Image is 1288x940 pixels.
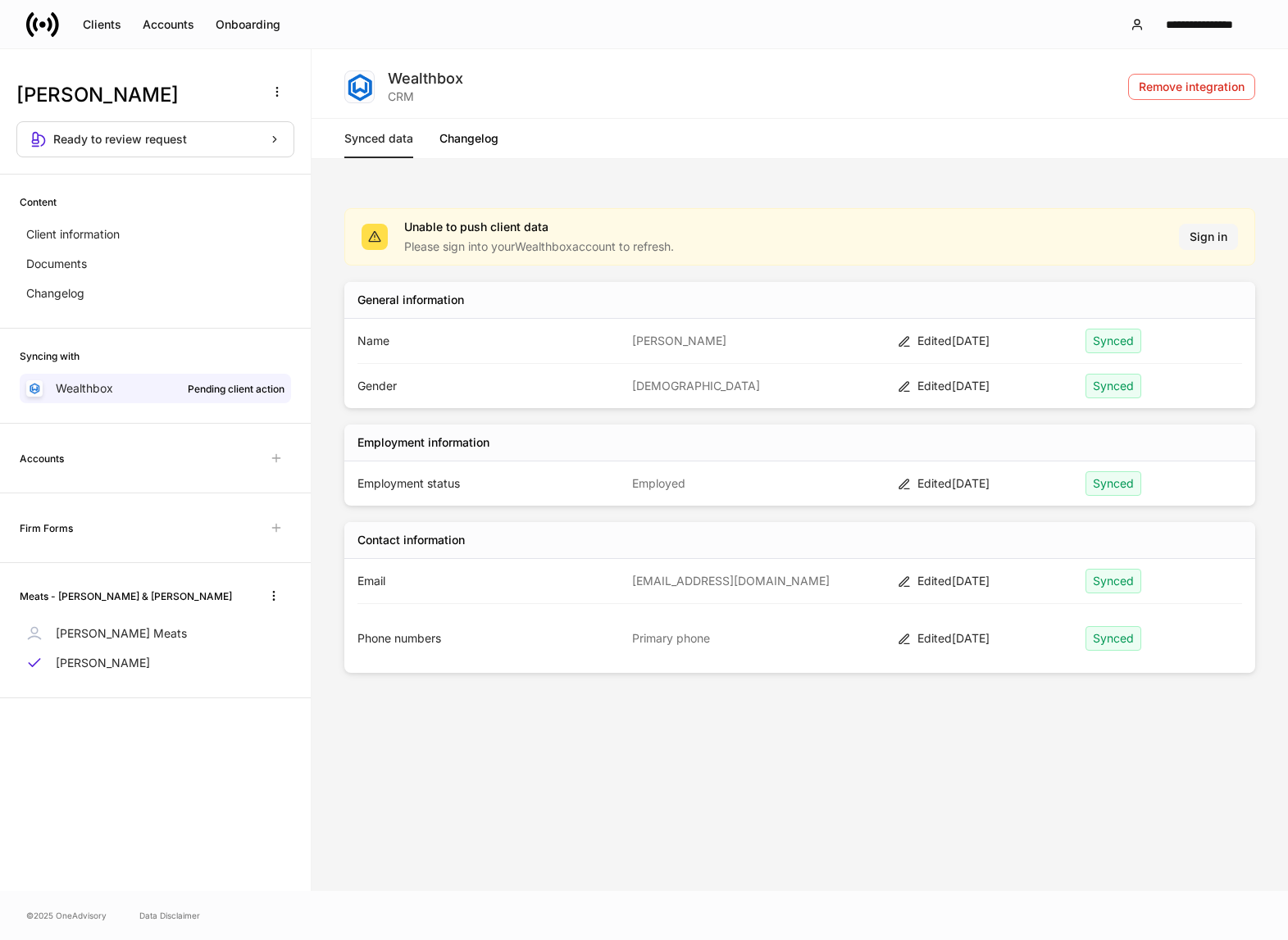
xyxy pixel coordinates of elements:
[632,630,875,647] div: Primary phone
[1085,471,1141,496] div: Synced
[1190,231,1227,243] div: Sign in
[357,532,465,548] div: Contact information
[917,630,1072,647] div: Edited [DATE]
[357,292,464,308] div: General information
[72,11,132,38] button: Clients
[344,119,413,158] a: Synced data
[404,238,674,255] p: Please sign into your Wealthbox account to refresh.
[357,378,619,394] p: Gender
[20,194,57,210] h6: Content
[632,573,885,589] p: [EMAIL_ADDRESS][DOMAIN_NAME]
[16,121,294,157] button: Ready to review request
[388,89,466,105] div: CRM
[1085,626,1141,651] div: Synced
[26,909,107,922] span: © 2025 OneAdvisory
[917,378,1072,394] div: Edited [DATE]
[143,19,194,30] div: Accounts
[139,909,200,922] a: Data Disclaimer
[20,648,291,678] a: [PERSON_NAME]
[26,256,87,272] p: Documents
[357,333,619,349] p: Name
[357,573,619,589] p: Email
[1139,81,1245,93] div: Remove integration
[20,220,291,249] a: Client information
[20,348,80,364] h6: Syncing with
[26,285,84,302] p: Changelog
[262,513,291,543] span: Unavailable with outstanding requests for information
[20,249,291,279] a: Documents
[20,374,291,403] a: WealthboxPending client action
[83,19,121,30] div: Clients
[632,378,885,394] p: [DEMOGRAPHIC_DATA]
[388,69,466,89] div: Wealthbox
[26,226,120,243] p: Client information
[16,82,253,108] h3: [PERSON_NAME]
[205,11,291,38] button: Onboarding
[216,19,280,30] div: Onboarding
[917,573,1072,589] div: Edited [DATE]
[262,443,291,473] span: Unavailable with outstanding requests for information
[56,655,150,671] p: [PERSON_NAME]
[357,630,619,647] p: Phone numbers
[1085,374,1141,398] div: Synced
[1179,224,1238,250] button: Sign in
[56,380,113,397] p: Wealthbox
[53,134,187,145] span: Ready to review request
[357,475,619,492] p: Employment status
[20,279,291,308] a: Changelog
[56,625,187,642] p: [PERSON_NAME] Meats
[20,588,232,604] h6: Meats - [PERSON_NAME] & [PERSON_NAME]
[1128,74,1255,100] button: Remove integration
[1085,329,1141,353] div: Synced
[632,475,885,492] p: Employed
[439,119,498,158] a: Changelog
[632,333,885,349] p: [PERSON_NAME]
[188,381,284,397] div: Pending client action
[20,619,291,648] a: [PERSON_NAME] Meats
[132,11,205,38] button: Accounts
[357,434,489,451] div: Employment information
[1085,569,1141,593] div: Synced
[917,333,1072,349] div: Edited [DATE]
[20,520,73,536] h6: Firm Forms
[404,219,674,238] div: Unable to push client data
[917,475,1072,492] div: Edited [DATE]
[20,451,64,466] h6: Accounts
